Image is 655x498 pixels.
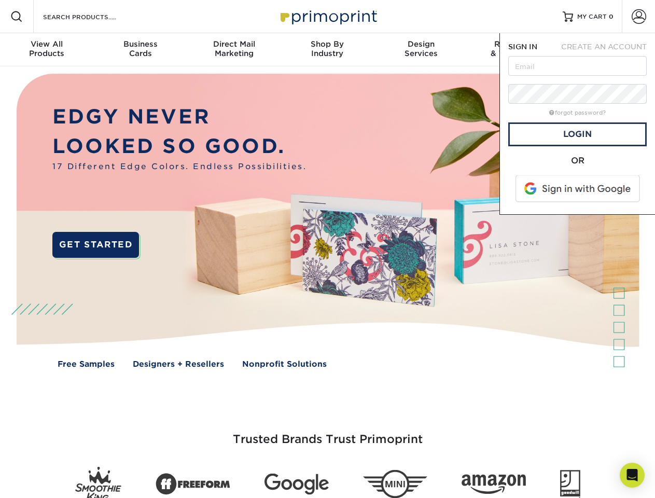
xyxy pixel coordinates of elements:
a: Nonprofit Solutions [242,358,327,370]
img: Amazon [462,475,526,494]
p: EDGY NEVER [52,102,306,132]
span: Design [374,39,468,49]
h3: Trusted Brands Trust Primoprint [24,408,631,459]
span: 0 [609,13,614,20]
img: Google [264,474,329,495]
span: 17 Different Edge Colors. Endless Possibilities. [52,161,306,173]
input: SEARCH PRODUCTS..... [42,10,143,23]
div: Industry [281,39,374,58]
a: forgot password? [549,109,606,116]
a: Free Samples [58,358,115,370]
span: SIGN IN [508,43,537,51]
input: Email [508,56,647,76]
p: LOOKED SO GOOD. [52,132,306,161]
span: Business [93,39,187,49]
span: Shop By [281,39,374,49]
div: Services [374,39,468,58]
div: OR [508,155,647,167]
a: BusinessCards [93,33,187,66]
span: Resources [468,39,561,49]
a: Login [508,122,647,146]
a: Designers + Resellers [133,358,224,370]
a: Shop ByIndustry [281,33,374,66]
div: Cards [93,39,187,58]
a: Direct MailMarketing [187,33,281,66]
img: Primoprint [276,5,380,27]
span: MY CART [577,12,607,21]
a: Resources& Templates [468,33,561,66]
div: Marketing [187,39,281,58]
img: Goodwill [560,470,580,498]
a: DesignServices [374,33,468,66]
a: GET STARTED [52,232,139,258]
div: & Templates [468,39,561,58]
span: CREATE AN ACCOUNT [561,43,647,51]
div: Open Intercom Messenger [620,463,645,488]
span: Direct Mail [187,39,281,49]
